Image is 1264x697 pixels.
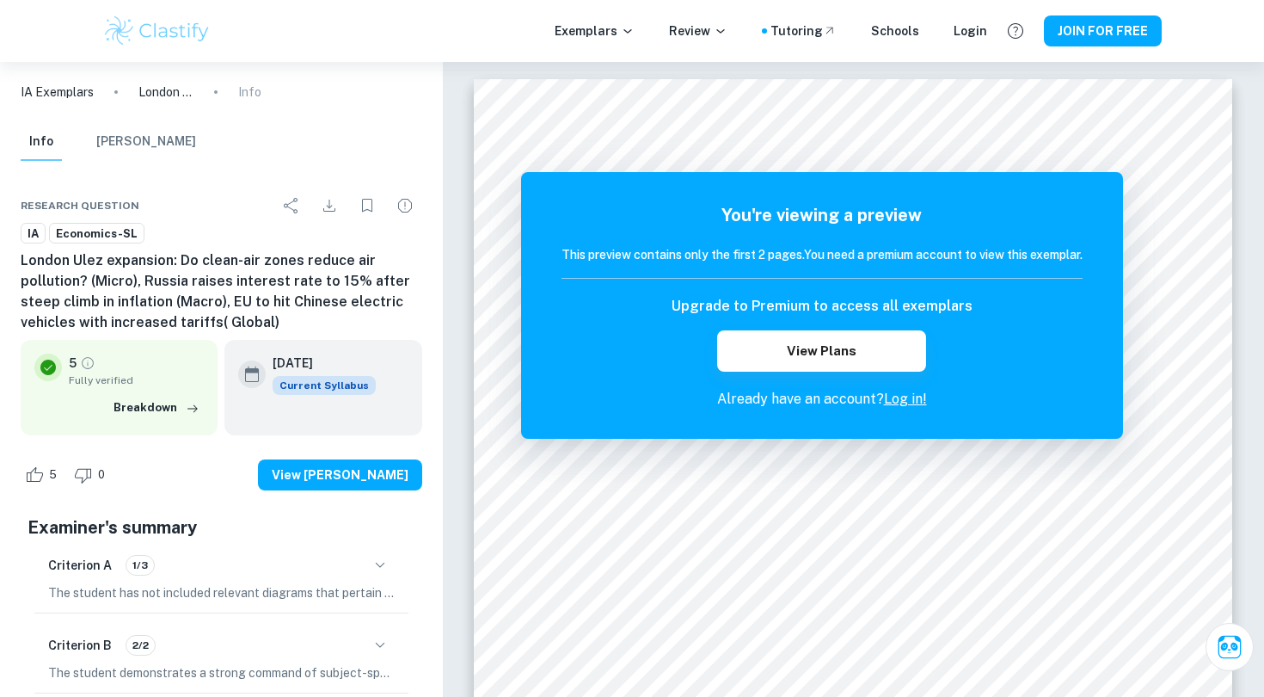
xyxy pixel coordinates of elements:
h6: London Ulez expansion: Do clean-air zones reduce air pollution? (Micro), Russia raises interest r... [21,250,422,333]
button: Breakdown [109,395,204,421]
div: Download [312,188,347,223]
a: Login [954,22,987,40]
a: Economics-SL [49,223,144,244]
span: Economics-SL [50,225,144,243]
button: [PERSON_NAME] [96,123,196,161]
div: This exemplar is based on the current syllabus. Feel free to refer to it for inspiration/ideas wh... [273,376,376,395]
button: Ask Clai [1206,623,1254,671]
div: Report issue [388,188,422,223]
a: Log in! [884,391,927,407]
h6: Criterion A [48,556,112,575]
h5: Examiner's summary [28,515,415,540]
div: Share [274,188,309,223]
span: Current Syllabus [273,376,376,395]
p: The student demonstrates a strong command of subject-specific terminology relevant to the chosen ... [48,663,395,682]
a: Grade fully verified [80,355,95,371]
a: Tutoring [770,22,837,40]
a: Schools [871,22,919,40]
span: 5 [40,466,66,484]
p: Info [238,83,261,102]
p: London Ulez expansion: Do clean-air zones reduce air pollution? (Micro), Russia raises interest r... [138,83,193,102]
h6: [DATE] [273,354,362,373]
div: Bookmark [350,188,384,223]
span: 0 [89,466,114,484]
h6: Criterion B [48,636,112,655]
button: JOIN FOR FREE [1044,15,1162,46]
span: 1/3 [126,558,154,573]
button: View [PERSON_NAME] [258,460,422,490]
p: Already have an account? [561,389,1083,410]
h5: You're viewing a preview [561,202,1083,228]
div: Like [21,461,66,489]
span: Research question [21,198,139,213]
h6: This preview contains only the first 2 pages. You need a premium account to view this exemplar. [561,245,1083,264]
h6: Upgrade to Premium to access all exemplars [672,296,973,317]
img: Clastify logo [102,14,212,48]
div: Dislike [70,461,114,489]
a: IA [21,223,46,244]
p: The student has not included relevant diagrams that pertain to the chosen concept and topic, focu... [48,583,395,602]
a: IA Exemplars [21,83,94,102]
p: 5 [69,354,77,373]
button: View Plans [717,330,925,372]
p: Exemplars [555,22,635,40]
span: Fully verified [69,373,204,388]
span: 2/2 [126,638,155,653]
span: IA [21,225,45,243]
button: Help and Feedback [1001,16,1030,46]
p: Review [669,22,727,40]
button: Info [21,123,62,161]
